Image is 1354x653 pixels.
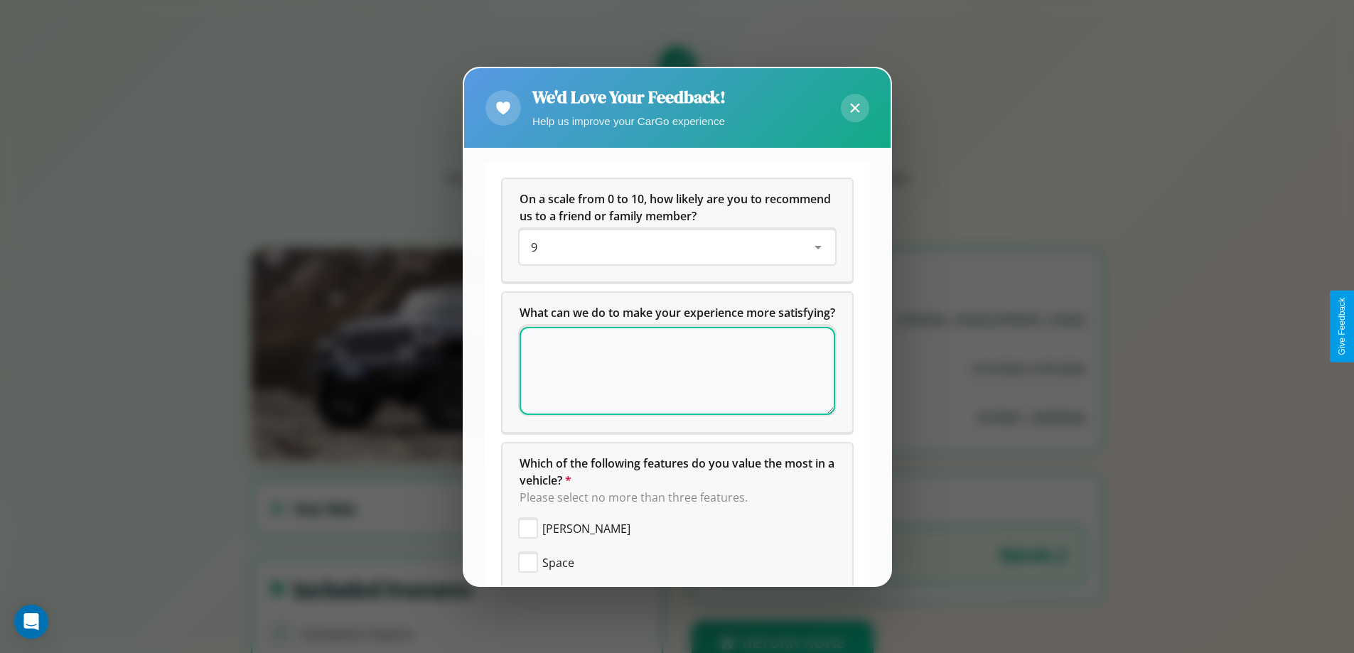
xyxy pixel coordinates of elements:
[531,239,537,255] span: 9
[503,179,852,281] div: On a scale from 0 to 10, how likely are you to recommend us to a friend or family member?
[520,190,835,225] h5: On a scale from 0 to 10, how likely are you to recommend us to a friend or family member?
[1337,298,1347,355] div: Give Feedback
[520,455,837,488] span: Which of the following features do you value the most in a vehicle?
[520,191,834,224] span: On a scale from 0 to 10, how likely are you to recommend us to a friend or family member?
[532,85,726,109] h2: We'd Love Your Feedback!
[520,305,835,320] span: What can we do to make your experience more satisfying?
[520,230,835,264] div: On a scale from 0 to 10, how likely are you to recommend us to a friend or family member?
[542,554,574,571] span: Space
[542,520,630,537] span: [PERSON_NAME]
[532,112,726,131] p: Help us improve your CarGo experience
[14,605,48,639] div: Open Intercom Messenger
[520,490,748,505] span: Please select no more than three features.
